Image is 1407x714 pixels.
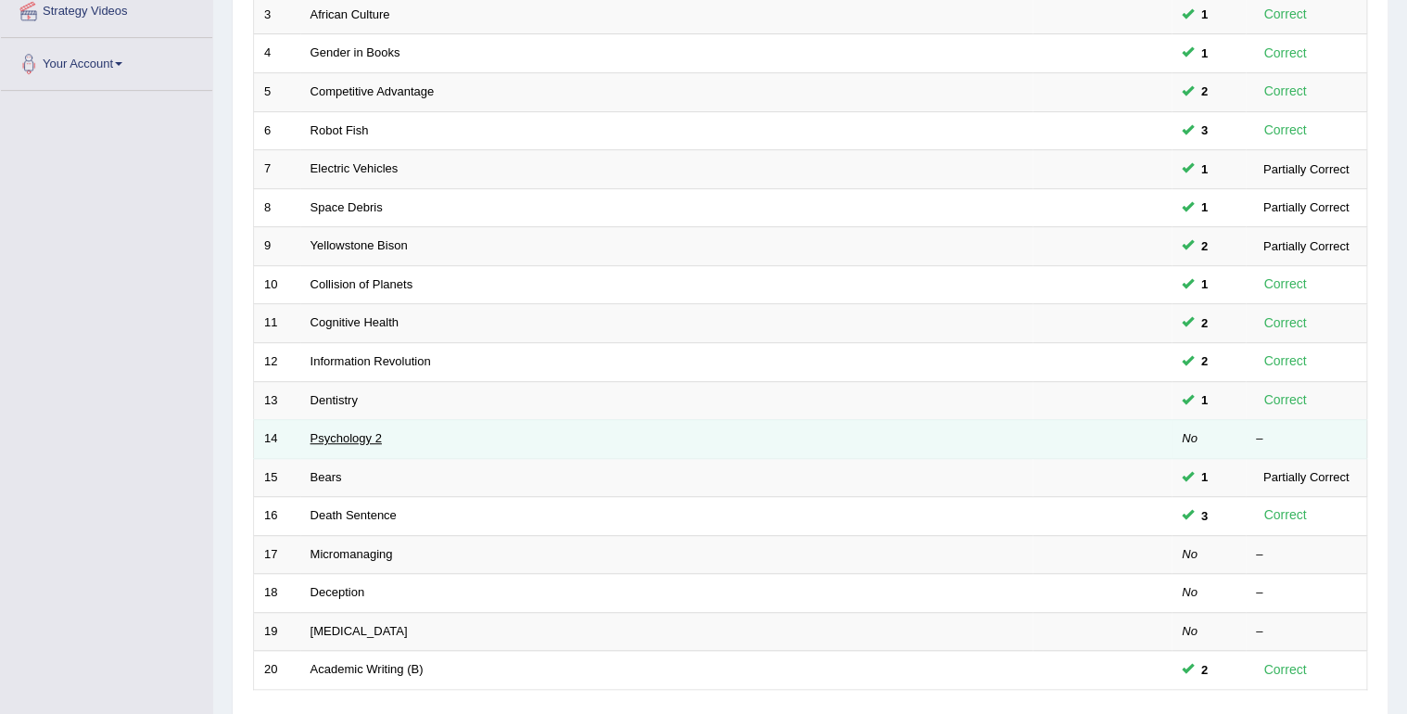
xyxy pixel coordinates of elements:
[1194,660,1215,680] span: You can still take this question
[311,431,382,445] a: Psychology 2
[1256,159,1356,179] div: Partially Correct
[1194,121,1215,140] span: You can still take this question
[1194,5,1215,24] span: You can still take this question
[254,304,300,343] td: 11
[311,7,390,21] a: African Culture
[254,227,300,266] td: 9
[311,277,413,291] a: Collision of Planets
[311,238,408,252] a: Yellowstone Bison
[1256,351,1314,372] div: Correct
[254,34,300,73] td: 4
[1194,313,1215,333] span: You can still take this question
[311,354,431,368] a: Information Revolution
[1256,274,1314,295] div: Correct
[254,111,300,150] td: 6
[1194,351,1215,371] span: You can still take this question
[1,38,212,84] a: Your Account
[1194,274,1215,294] span: You can still take this question
[254,342,300,381] td: 12
[1256,659,1314,681] div: Correct
[1256,120,1314,141] div: Correct
[254,188,300,227] td: 8
[1182,585,1198,599] em: No
[1194,82,1215,101] span: You can still take this question
[1194,390,1215,410] span: You can still take this question
[1256,623,1356,641] div: –
[254,73,300,112] td: 5
[311,161,399,175] a: Electric Vehicles
[311,508,397,522] a: Death Sentence
[1256,467,1356,487] div: Partially Correct
[254,612,300,651] td: 19
[254,651,300,690] td: 20
[1182,624,1198,638] em: No
[254,497,300,536] td: 16
[311,84,435,98] a: Competitive Advantage
[1256,4,1314,25] div: Correct
[311,470,342,484] a: Bears
[1194,44,1215,63] span: You can still take this question
[1182,431,1198,445] em: No
[311,45,400,59] a: Gender in Books
[1256,236,1356,256] div: Partially Correct
[1256,198,1356,217] div: Partially Correct
[1256,504,1314,526] div: Correct
[311,547,393,561] a: Micromanaging
[254,265,300,304] td: 10
[1194,236,1215,256] span: You can still take this question
[254,535,300,574] td: 17
[311,123,369,137] a: Robot Fish
[1256,43,1314,64] div: Correct
[254,150,300,189] td: 7
[311,585,365,599] a: Deception
[1256,312,1314,334] div: Correct
[254,574,300,613] td: 18
[254,458,300,497] td: 15
[1194,159,1215,179] span: You can still take this question
[311,393,358,407] a: Dentistry
[1256,389,1314,411] div: Correct
[1256,546,1356,564] div: –
[254,381,300,420] td: 13
[311,200,383,214] a: Space Debris
[1256,430,1356,448] div: –
[311,315,399,329] a: Cognitive Health
[1182,547,1198,561] em: No
[1194,467,1215,487] span: You can still take this question
[1194,506,1215,526] span: You can still take this question
[1256,81,1314,102] div: Correct
[311,662,424,676] a: Academic Writing (B)
[1194,198,1215,217] span: You can still take this question
[311,624,408,638] a: [MEDICAL_DATA]
[254,420,300,459] td: 14
[1256,584,1356,602] div: –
